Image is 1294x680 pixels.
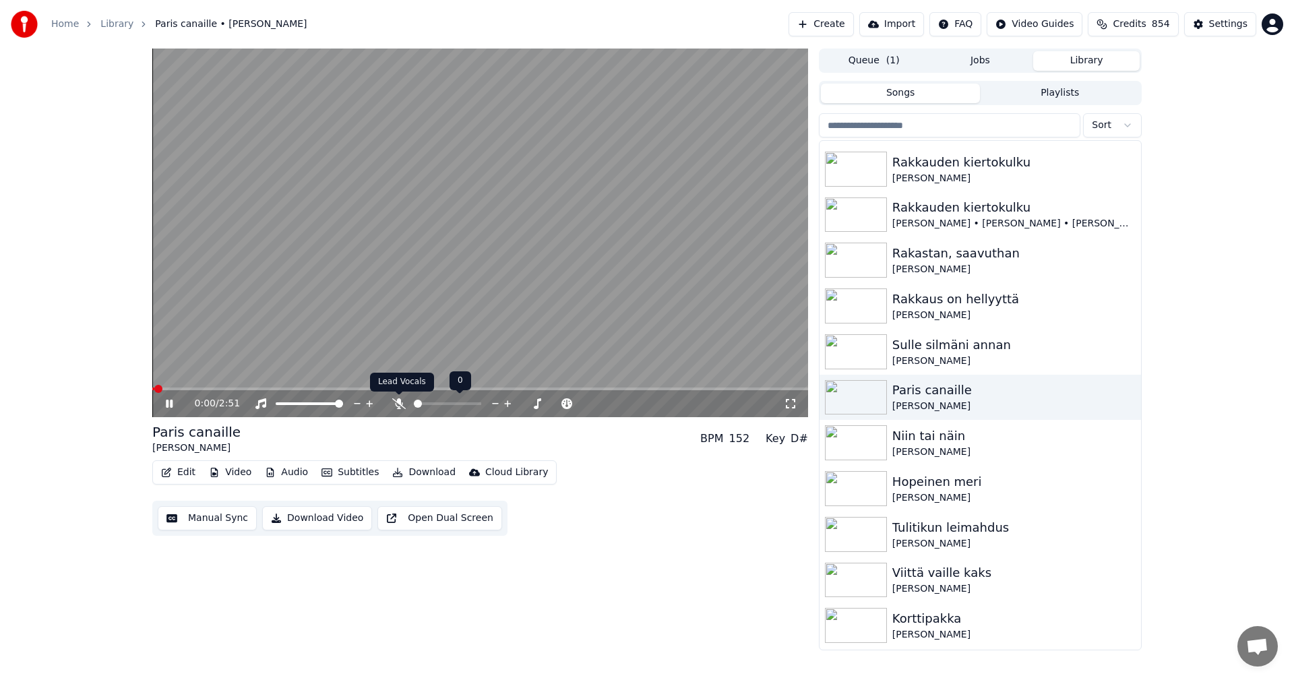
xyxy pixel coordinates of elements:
[219,397,240,410] span: 2:51
[987,12,1082,36] button: Video Guides
[262,506,372,530] button: Download Video
[1184,12,1256,36] button: Settings
[700,431,723,447] div: BPM
[1209,18,1247,31] div: Settings
[892,609,1136,628] div: Korttipakka
[859,12,924,36] button: Import
[980,84,1140,103] button: Playlists
[886,54,900,67] span: ( 1 )
[370,373,434,392] div: Lead Vocals
[892,198,1136,217] div: Rakkauden kiertokulku
[1092,119,1111,132] span: Sort
[927,51,1034,71] button: Jobs
[51,18,307,31] nav: breadcrumb
[892,582,1136,596] div: [PERSON_NAME]
[1237,626,1278,667] div: Avoin keskustelu
[1152,18,1170,31] span: 854
[892,336,1136,354] div: Sulle silmäni annan
[892,290,1136,309] div: Rakkaus on hellyyttä
[450,371,471,390] div: 0
[892,427,1136,445] div: Niin tai näin
[51,18,79,31] a: Home
[892,354,1136,368] div: [PERSON_NAME]
[892,563,1136,582] div: Viittä vaille kaks
[259,463,313,482] button: Audio
[152,441,241,455] div: [PERSON_NAME]
[11,11,38,38] img: youka
[892,172,1136,185] div: [PERSON_NAME]
[892,628,1136,642] div: [PERSON_NAME]
[892,445,1136,459] div: [PERSON_NAME]
[158,506,257,530] button: Manual Sync
[1033,51,1140,71] button: Library
[195,397,227,410] div: /
[316,463,384,482] button: Subtitles
[789,12,854,36] button: Create
[377,506,502,530] button: Open Dual Screen
[204,463,257,482] button: Video
[892,309,1136,322] div: [PERSON_NAME]
[892,153,1136,172] div: Rakkauden kiertokulku
[892,537,1136,551] div: [PERSON_NAME]
[791,431,808,447] div: D#
[821,84,981,103] button: Songs
[100,18,133,31] a: Library
[729,431,750,447] div: 152
[387,463,461,482] button: Download
[195,397,216,410] span: 0:00
[485,466,548,479] div: Cloud Library
[892,381,1136,400] div: Paris canaille
[892,491,1136,505] div: [PERSON_NAME]
[155,18,307,31] span: Paris canaille • [PERSON_NAME]
[892,518,1136,537] div: Tulitikun leimahdus
[821,51,927,71] button: Queue
[1113,18,1146,31] span: Credits
[892,472,1136,491] div: Hopeinen meri
[156,463,201,482] button: Edit
[892,217,1136,230] div: [PERSON_NAME] • [PERSON_NAME] • [PERSON_NAME]
[1088,12,1178,36] button: Credits854
[892,400,1136,413] div: [PERSON_NAME]
[152,423,241,441] div: Paris canaille
[766,431,785,447] div: Key
[892,244,1136,263] div: Rakastan, saavuthan
[892,263,1136,276] div: [PERSON_NAME]
[929,12,981,36] button: FAQ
